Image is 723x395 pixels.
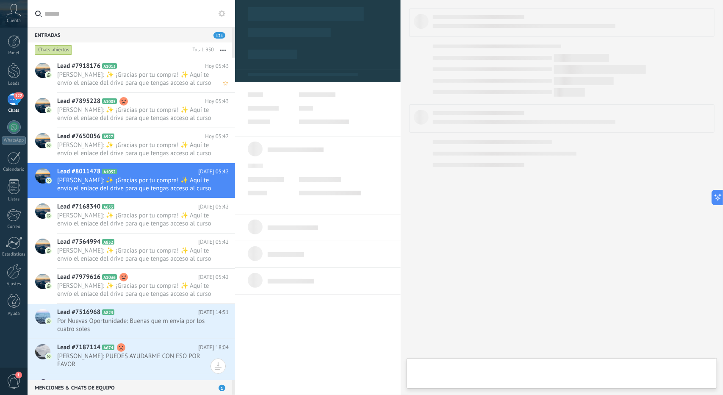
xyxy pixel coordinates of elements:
div: Calendario [2,167,26,172]
span: Cuenta [7,18,21,24]
span: Lead #7187114 [57,343,100,352]
img: com.amocrm.amocrmwa.svg [46,353,52,359]
img: com.amocrm.amocrmwa.svg [46,142,52,148]
span: Lead #7979616 [57,273,100,281]
a: Lead #8011478 A1052 [DATE] 05:42 [PERSON_NAME]: ✨ ¡Gracias por tu compra! ✨ Aquí te envío el enla... [28,163,235,198]
span: Lead #7168340 [57,203,100,211]
span: 1 [15,372,22,378]
a: Lead #7516968 A823 [DATE] 14:51 Por Nuevas Oportunidade: Buenas que m envía por los cuatro soles [28,304,235,339]
img: com.amocrm.amocrmwa.svg [46,178,52,184]
span: Lead #7564994 [57,238,100,246]
span: [DATE] 05:42 [198,238,229,246]
span: 122 [14,92,23,99]
div: Correo [2,224,26,230]
span: A927 [102,134,114,139]
span: [PERSON_NAME]: ✨ ¡Gracias por tu compra! ✨ Aquí te envío el enlace del drive para que tengas acce... [57,247,213,263]
div: Listas [2,197,26,202]
span: [DATE] 05:42 [198,273,229,281]
span: [PERSON_NAME]: PUEDES AYUDARME CON ESO POR FAVOR [57,352,213,368]
span: [PERSON_NAME]: ✨ ¡Gracias por tu compra! ✨ Aquí te envío el enlace del drive para que tengas acce... [57,71,213,87]
span: A1036 [102,274,117,280]
a: Lead #7918176 A1013 Hoy 05:43 [PERSON_NAME]: ✨ ¡Gracias por tu compra! ✨ Aquí te envío el enlace ... [28,58,235,92]
span: Por Nuevas Oportunidade: Buenas que m envía por los cuatro soles [57,317,213,333]
div: Panel [2,50,26,56]
span: 121 [213,32,225,39]
img: com.amocrm.amocrmwa.svg [46,72,52,78]
span: A653 [102,204,114,209]
div: Chats [2,108,26,114]
span: [DATE] 05:42 [198,167,229,176]
img: com.amocrm.amocrmwa.svg [46,213,52,219]
span: [PERSON_NAME]: ✨ ¡Gracias por tu compra! ✨ Aquí te envío el enlace del drive para que tengas acce... [57,106,213,122]
span: Hoy 05:43 [205,97,229,106]
span: Hoy 05:42 [205,132,229,141]
div: Menciones & Chats de equipo [28,380,232,395]
span: A1013 [102,63,117,69]
a: Lead #7187114 A674 [DATE] 18:04 [PERSON_NAME]: PUEDES AYUDARME CON ESO POR FAVOR [28,339,235,374]
div: Chats abiertos [35,45,72,55]
img: com.amocrm.amocrmwa.svg [46,283,52,289]
span: Hoy 05:43 [205,62,229,70]
span: [DATE] 14:51 [198,308,229,317]
span: Lead #7516968 [57,308,100,317]
a: Lead #7564994 A852 [DATE] 05:42 [PERSON_NAME]: ✨ ¡Gracias por tu compra! ✨ Aquí te envío el enlac... [28,234,235,268]
span: 1 [219,385,225,391]
img: com.amocrm.amocrmwa.svg [46,248,52,254]
button: Más [214,42,232,58]
span: A1005 [102,98,117,104]
span: [PERSON_NAME]: ✨ ¡Gracias por tu compra! ✨ Aquí te envío el enlace del drive para que tengas acce... [57,211,213,228]
div: Estadísticas [2,252,26,257]
img: com.amocrm.amocrmwa.svg [46,318,52,324]
span: Lead #7555228 [57,378,100,387]
span: A823 [102,309,114,315]
a: Lead #7895228 A1005 Hoy 05:43 [PERSON_NAME]: ✨ ¡Gracias por tu compra! ✨ Aquí te envío el enlace ... [28,93,235,128]
span: [PERSON_NAME]: ✨ ¡Gracias por tu compra! ✨ Aquí te envío el enlace del drive para que tengas acce... [57,282,213,298]
span: [PERSON_NAME]: ✨ ¡Gracias por tu compra! ✨ Aquí te envío el enlace del drive para que tengas acce... [57,141,213,157]
a: Lead #7650056 A927 Hoy 05:42 [PERSON_NAME]: ✨ ¡Gracias por tu compra! ✨ Aquí te envío el enlace d... [28,128,235,163]
a: Lead #7168340 A653 [DATE] 05:42 [PERSON_NAME]: ✨ ¡Gracias por tu compra! ✨ Aquí te envío el enlac... [28,198,235,233]
span: A1052 [102,169,117,174]
div: Ajustes [2,281,26,287]
div: WhatsApp [2,136,26,145]
span: A674 [102,345,114,350]
span: A852 [102,239,114,245]
span: Lead #7895228 [57,97,100,106]
span: Lead #7918176 [57,62,100,70]
span: [DATE] 15:15 [198,378,229,387]
div: Total: 950 [189,46,214,54]
span: Lead #7650056 [57,132,100,141]
span: [DATE] 18:04 [198,343,229,352]
div: Leads [2,81,26,86]
span: Lead #8011478 [57,167,100,176]
div: Entradas [28,27,232,42]
img: com.amocrm.amocrmwa.svg [46,107,52,113]
span: [PERSON_NAME]: ✨ ¡Gracias por tu compra! ✨ Aquí te envío el enlace del drive para que tengas acce... [57,176,213,192]
span: [DATE] 05:42 [198,203,229,211]
a: Lead #7979616 A1036 [DATE] 05:42 [PERSON_NAME]: ✨ ¡Gracias por tu compra! ✨ Aquí te envío el enla... [28,269,235,303]
div: Ayuda [2,311,26,317]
